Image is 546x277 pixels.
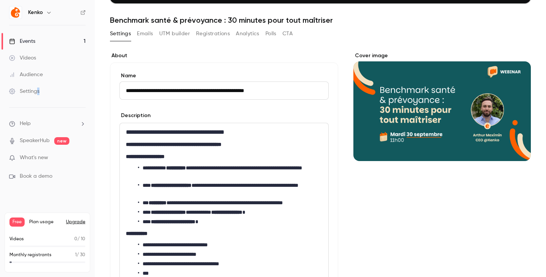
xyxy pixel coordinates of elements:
span: new [54,137,69,145]
p: / 10 [74,236,85,243]
span: What's new [20,154,48,162]
a: SpeakerHub [20,137,50,145]
button: Emails [137,28,153,40]
button: Registrations [196,28,230,40]
button: Polls [265,28,276,40]
section: Cover image [353,52,531,161]
span: Help [20,120,31,128]
button: Upgrade [66,219,85,225]
button: UTM builder [159,28,190,40]
div: Events [9,38,35,45]
h6: Kenko [28,9,43,16]
p: Videos [9,236,24,243]
div: Audience [9,71,43,78]
div: Settings [9,88,39,95]
div: Videos [9,54,36,62]
span: 1 [75,253,77,257]
img: Kenko [9,6,22,19]
label: Description [119,112,151,119]
span: Free [9,218,25,227]
label: Cover image [353,52,531,59]
p: Monthly registrants [9,252,52,258]
label: Name [119,72,329,80]
h1: Benchmark santé & prévoyance : 30 minutes pour tout maîtriser [110,16,531,25]
label: About [110,52,338,59]
p: / 30 [75,252,85,258]
li: help-dropdown-opener [9,120,86,128]
span: Book a demo [20,172,52,180]
button: CTA [282,28,293,40]
button: Analytics [236,28,259,40]
span: Plan usage [29,219,61,225]
span: 0 [74,237,77,241]
iframe: Noticeable Trigger [77,155,86,161]
button: Settings [110,28,131,40]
